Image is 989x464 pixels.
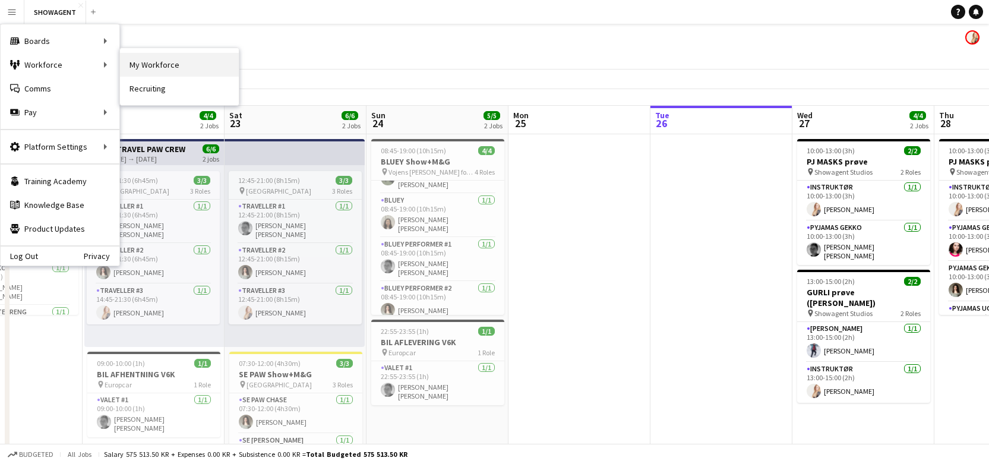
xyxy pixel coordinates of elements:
[1,217,119,241] a: Product Updates
[909,111,926,120] span: 4/4
[904,146,921,155] span: 2/2
[388,348,416,357] span: Europcar
[371,320,504,405] app-job-card: 22:55-23:55 (1h)1/1BIL AFLEVERING V6K Europcar1 RoleValet #11/122:55-23:55 (1h)[PERSON_NAME] [PER...
[371,238,504,282] app-card-role: BLUEY Performer #11/108:45-19:00 (10h15m)[PERSON_NAME] [PERSON_NAME] [PERSON_NAME]
[937,116,954,130] span: 28
[87,393,220,437] app-card-role: Valet #11/109:00-10:00 (1h)[PERSON_NAME] [PERSON_NAME] [PERSON_NAME]
[814,309,873,318] span: Showagent Studios
[203,153,219,163] div: 2 jobs
[475,168,495,176] span: 4 Roles
[1,29,119,53] div: Boards
[797,287,930,308] h3: GURLI prøve ([PERSON_NAME])
[939,110,954,121] span: Thu
[84,251,119,261] a: Privacy
[369,116,386,130] span: 24
[388,168,475,176] span: Vojens [PERSON_NAME] for Herning [GEOGRAPHIC_DATA]
[336,176,352,185] span: 3/3
[246,187,311,195] span: [GEOGRAPHIC_DATA]
[900,168,921,176] span: 2 Roles
[371,282,504,322] app-card-role: BLUEY Performer #21/108:45-19:00 (10h15m)[PERSON_NAME]
[1,100,119,124] div: Pay
[87,244,220,284] app-card-role: Traveller #21/114:45-21:30 (6h45m)[PERSON_NAME]
[655,110,669,121] span: Tue
[797,156,930,167] h3: PJ MASKS prøve
[478,146,495,155] span: 4/4
[229,369,362,380] h3: SE PAW Show+M&G
[965,30,979,45] app-user-avatar: Carolina Lybeck-Nørgaard
[229,110,242,121] span: Sat
[511,116,529,130] span: 25
[65,450,94,459] span: All jobs
[484,121,503,130] div: 2 Jobs
[797,139,930,265] app-job-card: 10:00-13:00 (3h)2/2PJ MASKS prøve Showagent Studios2 RolesINSTRUKTØR1/110:00-13:00 (3h)[PERSON_NA...
[381,327,429,336] span: 22:55-23:55 (1h)
[106,154,185,163] div: [DATE] → [DATE]
[1,77,119,100] a: Comms
[797,322,930,362] app-card-role: [PERSON_NAME]1/113:00-15:00 (2h)[PERSON_NAME]
[1,135,119,159] div: Platform Settings
[371,139,504,315] app-job-card: 08:45-19:00 (10h15m)4/4BLUEY Show+M&G Vojens [PERSON_NAME] for Herning [GEOGRAPHIC_DATA]4 RolesBI...
[807,146,855,155] span: 10:00-13:00 (3h)
[1,251,38,261] a: Log Out
[194,380,211,389] span: 1 Role
[247,380,312,389] span: [GEOGRAPHIC_DATA]
[239,359,301,368] span: 07:30-12:00 (4h30m)
[229,244,362,284] app-card-role: Traveller #21/112:45-21:00 (8h15m)[PERSON_NAME]
[513,110,529,121] span: Mon
[104,187,169,195] span: [GEOGRAPHIC_DATA]
[795,116,813,130] span: 27
[910,121,928,130] div: 2 Jobs
[371,194,504,238] app-card-role: BLUEY1/108:45-19:00 (10h15m)[PERSON_NAME] [PERSON_NAME]
[653,116,669,130] span: 26
[229,284,362,324] app-card-role: Traveller #31/112:45-21:00 (8h15m)[PERSON_NAME]
[229,200,362,244] app-card-role: Traveller #11/112:45-21:00 (8h15m)[PERSON_NAME] [PERSON_NAME] [PERSON_NAME]
[342,111,358,120] span: 6/6
[342,121,361,130] div: 2 Jobs
[371,361,504,405] app-card-role: Valet #11/122:55-23:55 (1h)[PERSON_NAME] [PERSON_NAME] [PERSON_NAME]
[797,110,813,121] span: Wed
[484,111,500,120] span: 5/5
[97,359,145,368] span: 09:00-10:00 (1h)
[104,450,407,459] div: Salary 575 513.50 KR + Expenses 0.00 KR + Subsistence 0.00 KR =
[306,450,407,459] span: Total Budgeted 575 513.50 KR
[381,146,446,155] span: 08:45-19:00 (10h15m)
[797,362,930,403] app-card-role: INSTRUKTØR1/113:00-15:00 (2h)[PERSON_NAME]
[900,309,921,318] span: 2 Roles
[6,448,55,461] button: Budgeted
[371,156,504,167] h3: BLUEY Show+M&G
[814,168,873,176] span: Showagent Studios
[106,144,185,154] h3: SE TRAVEL PAW CREW
[87,352,220,437] app-job-card: 09:00-10:00 (1h)1/1BIL AFHENTNING V6K Europcar1 RoleValet #11/109:00-10:00 (1h)[PERSON_NAME] [PER...
[478,327,495,336] span: 1/1
[87,171,220,324] app-job-card: 14:45-21:30 (6h45m)3/3 [GEOGRAPHIC_DATA]3 RolesTraveller #11/114:45-21:30 (6h45m)[PERSON_NAME] [P...
[371,110,386,121] span: Sun
[807,277,855,286] span: 13:00-15:00 (2h)
[797,221,930,265] app-card-role: PYJAMAS GEKKO1/110:00-13:00 (3h)[PERSON_NAME] [PERSON_NAME] [PERSON_NAME]
[87,200,220,244] app-card-role: Traveller #11/114:45-21:30 (6h45m)[PERSON_NAME] [PERSON_NAME] [PERSON_NAME]
[229,171,362,324] app-job-card: 12:45-21:00 (8h15m)3/3 [GEOGRAPHIC_DATA]3 RolesTraveller #11/112:45-21:00 (8h15m)[PERSON_NAME] [P...
[96,176,158,185] span: 14:45-21:30 (6h45m)
[87,284,220,324] app-card-role: Traveller #31/114:45-21:30 (6h45m)[PERSON_NAME]
[904,277,921,286] span: 2/2
[371,337,504,348] h3: BIL AFLEVERING V6K
[1,193,119,217] a: Knowledge Base
[105,380,132,389] span: Europcar
[200,111,216,120] span: 4/4
[194,176,210,185] span: 3/3
[87,369,220,380] h3: BIL AFHENTNING V6K
[190,187,210,195] span: 3 Roles
[332,187,352,195] span: 3 Roles
[333,380,353,389] span: 3 Roles
[19,450,53,459] span: Budgeted
[478,348,495,357] span: 1 Role
[336,359,353,368] span: 3/3
[203,144,219,153] span: 6/6
[797,270,930,403] app-job-card: 13:00-15:00 (2h)2/2GURLI prøve ([PERSON_NAME]) Showagent Studios2 Roles[PERSON_NAME]1/113:00-15:0...
[229,393,362,434] app-card-role: SE PAW CHASE1/107:30-12:00 (4h30m)[PERSON_NAME]
[24,1,86,24] button: SHOWAGENT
